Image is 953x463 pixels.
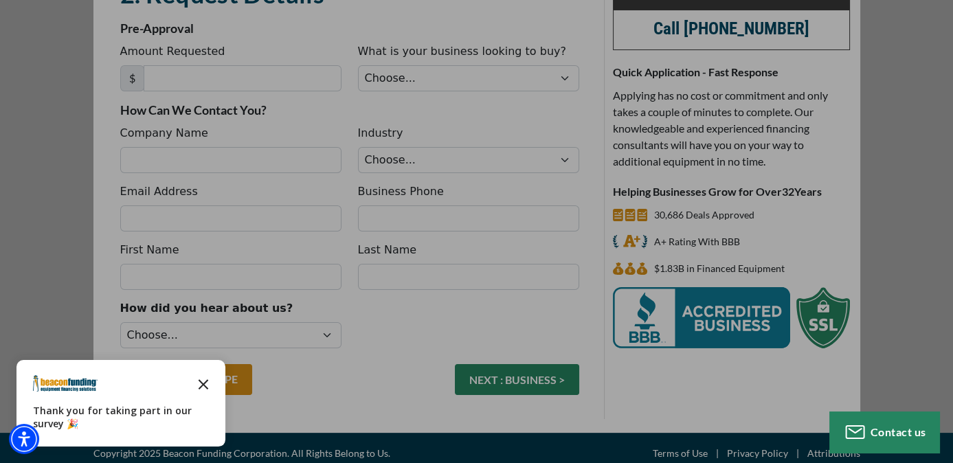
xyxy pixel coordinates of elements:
[9,424,39,454] div: Accessibility Menu
[829,411,939,453] button: Contact us
[33,404,209,430] p: Thank you for taking part in our survey 🎉
[190,370,217,397] button: Close the survey
[871,425,926,438] span: Contact us
[16,360,225,447] div: Survey
[33,375,98,392] img: Company logo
